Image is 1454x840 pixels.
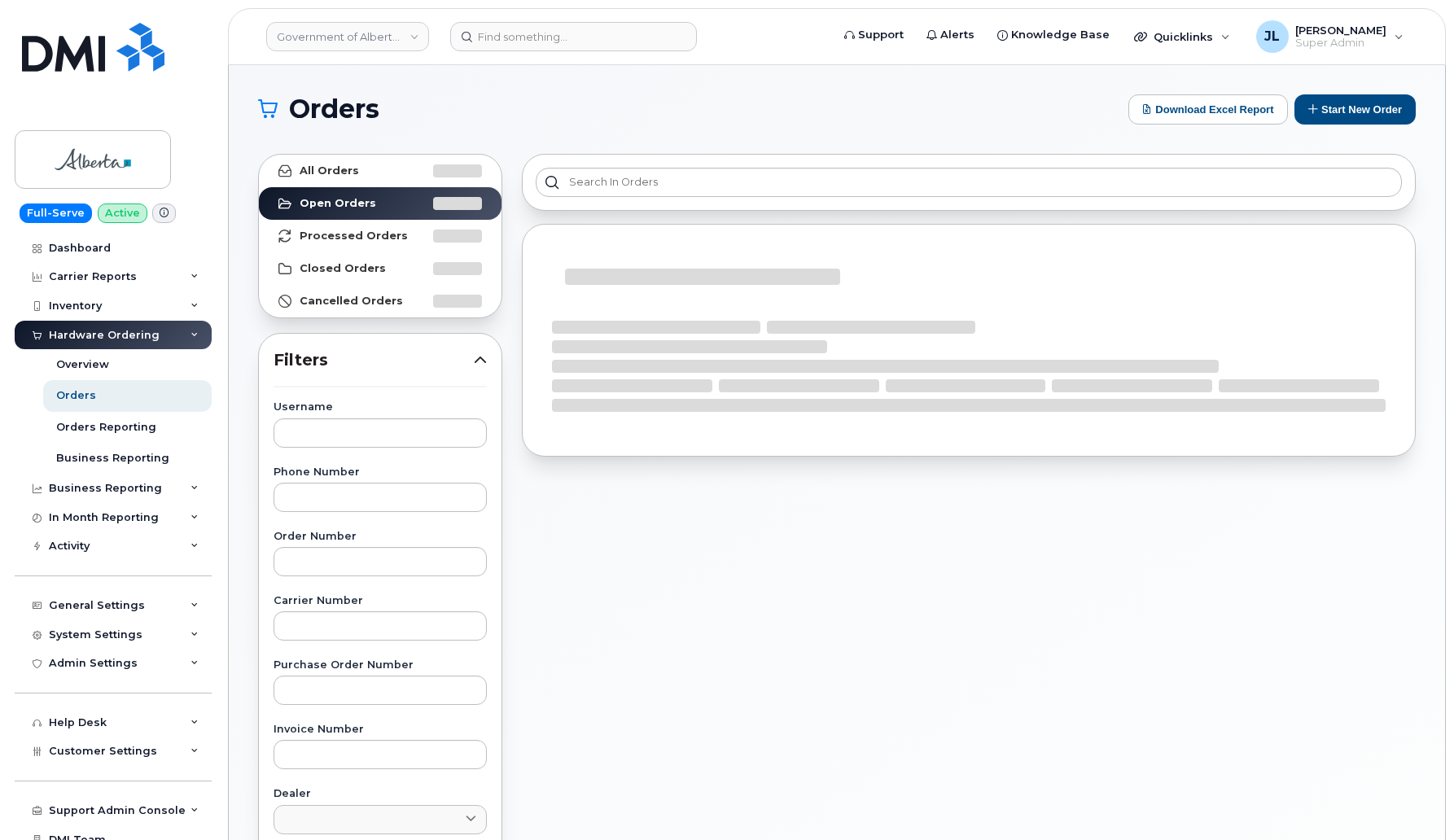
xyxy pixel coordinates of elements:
[274,596,487,606] label: Carrier Number
[300,230,408,243] strong: Processed Orders
[1128,94,1288,125] button: Download Excel Report
[259,187,501,220] a: Open Orders
[274,402,487,413] label: Username
[274,467,487,478] label: Phone Number
[259,220,501,252] a: Processed Orders
[274,724,487,735] label: Invoice Number
[274,348,474,372] span: Filters
[259,252,501,285] a: Closed Orders
[300,295,403,308] strong: Cancelled Orders
[300,164,359,177] strong: All Orders
[274,660,487,671] label: Purchase Order Number
[274,789,487,799] label: Dealer
[1294,94,1416,125] button: Start New Order
[259,155,501,187] a: All Orders
[274,532,487,542] label: Order Number
[300,262,386,275] strong: Closed Orders
[289,97,379,121] span: Orders
[536,168,1402,197] input: Search in orders
[259,285,501,317] a: Cancelled Orders
[300,197,376,210] strong: Open Orders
